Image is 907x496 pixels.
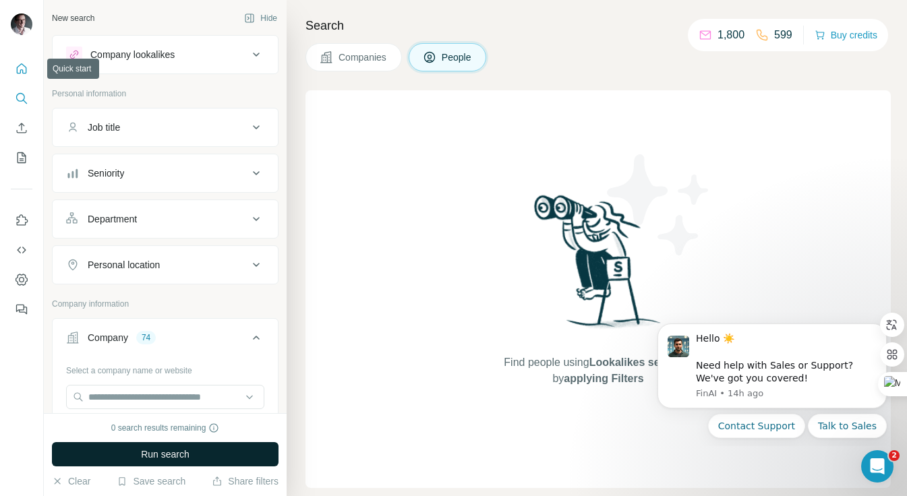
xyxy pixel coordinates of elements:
button: Quick start [11,57,32,81]
button: Feedback [11,297,32,321]
p: Company information [52,298,279,310]
button: Dashboard [11,268,32,292]
p: 599 [774,27,792,43]
p: Personal information [52,88,279,100]
img: Avatar [11,13,32,35]
h4: Search [305,16,891,35]
button: Personal location [53,249,278,281]
div: Company lookalikes [90,48,175,61]
span: Find people using or by [490,354,706,387]
button: Company74 [53,321,278,359]
span: Lookalikes search [589,356,683,368]
span: 2 [889,450,900,461]
iframe: Intercom live chat [861,450,894,483]
span: Run search [141,447,189,461]
button: Company lookalikes [53,38,278,71]
div: Department [88,212,137,226]
div: Seniority [88,166,124,180]
span: applying Filters [564,373,643,384]
span: Companies [339,51,388,64]
button: Save search [117,474,185,488]
iframe: Intercom notifications message [637,311,907,446]
div: 0 search results remaining [111,422,220,434]
div: Company [88,331,128,344]
img: Surfe Illustration - Stars [598,144,720,266]
button: Enrich CSV [11,116,32,140]
div: New search [52,12,94,24]
button: Search [11,86,32,111]
button: My lists [11,146,32,170]
button: Seniority [53,157,278,189]
img: Surfe Illustration - Woman searching with binoculars [528,191,668,342]
button: Run search [52,442,279,466]
p: 1,800 [718,27,744,43]
button: Hide [235,8,287,28]
button: Use Surfe API [11,238,32,262]
button: Share filters [212,474,279,488]
div: Select a company name or website [66,359,264,377]
span: People [442,51,473,64]
div: 74 [136,332,156,344]
button: Department [53,203,278,235]
button: Buy credits [815,26,877,44]
button: Use Surfe on LinkedIn [11,208,32,232]
div: Job title [88,121,120,134]
button: Job title [53,111,278,144]
div: Personal location [88,258,160,272]
button: Clear [52,474,90,488]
